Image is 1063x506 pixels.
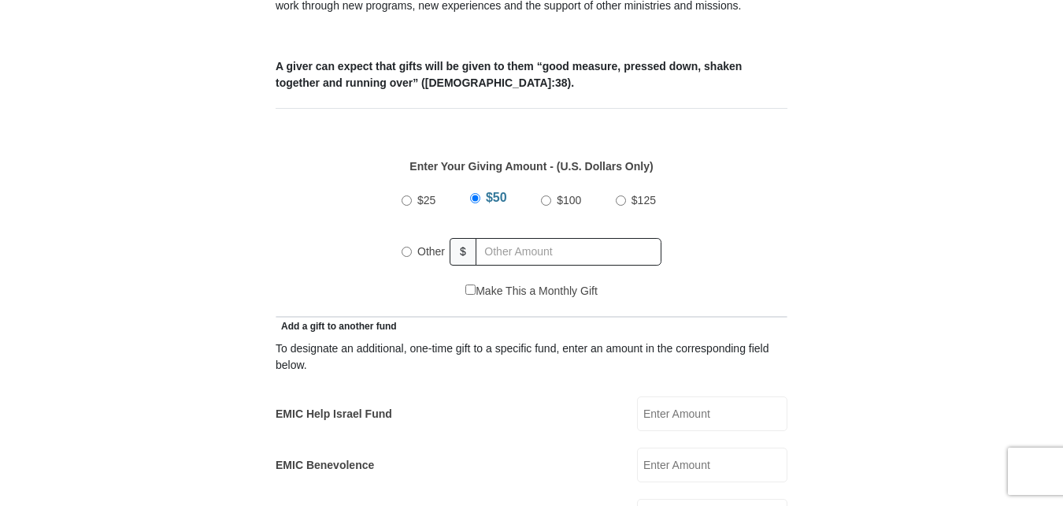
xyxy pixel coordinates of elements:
[409,160,653,173] strong: Enter Your Giving Amount - (U.S. Dollars Only)
[276,457,374,474] label: EMIC Benevolence
[276,60,742,89] b: A giver can expect that gifts will be given to them “good measure, pressed down, shaken together ...
[557,194,581,206] span: $100
[276,321,397,332] span: Add a gift to another fund
[486,191,507,204] span: $50
[417,194,435,206] span: $25
[465,285,476,295] input: Make This a Monthly Gift
[637,448,787,482] input: Enter Amount
[276,340,787,374] div: To designate an additional, one-time gift to a specific fund, enter an amount in the correspondin...
[417,245,445,258] span: Other
[465,283,598,300] label: Make This a Monthly Gift
[632,194,656,206] span: $125
[637,396,787,431] input: Enter Amount
[476,238,661,266] input: Other Amount
[276,406,392,422] label: EMIC Help Israel Fund
[450,238,476,266] span: $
